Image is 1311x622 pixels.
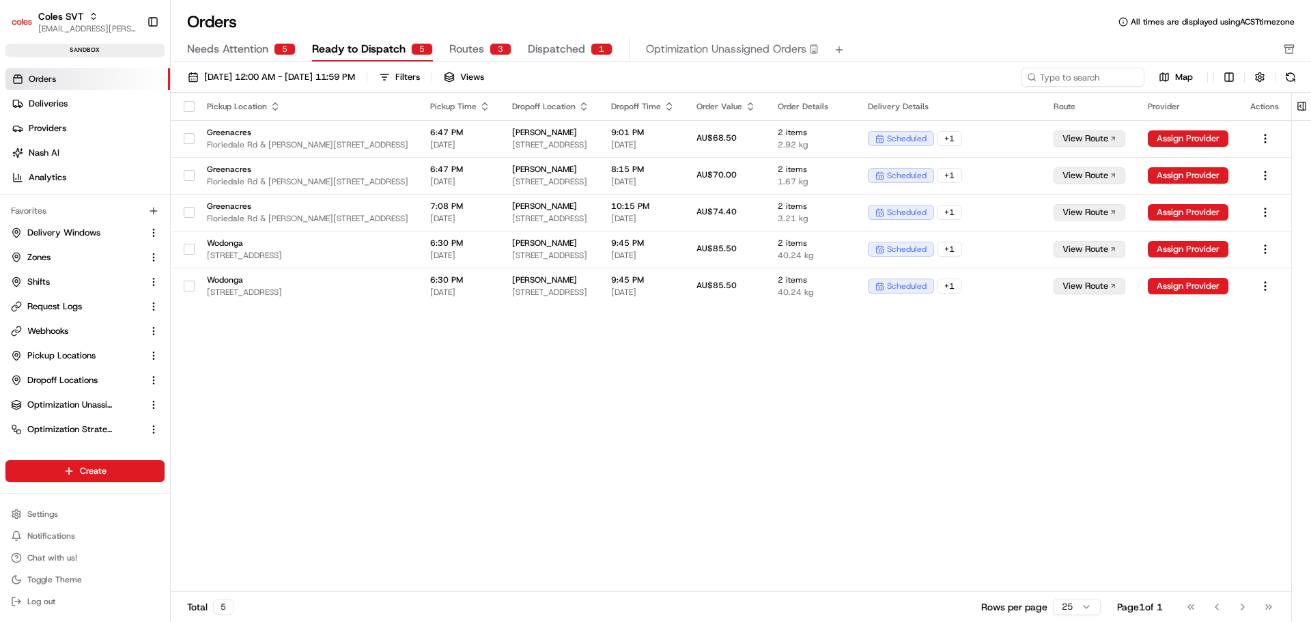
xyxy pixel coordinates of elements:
[14,14,41,41] img: Nash
[110,193,225,217] a: 💻API Documentation
[29,171,66,184] span: Analytics
[778,139,846,150] span: 2.92 kg
[5,320,165,342] button: Webhooks
[27,374,98,386] span: Dropoff Locations
[5,222,165,244] button: Delivery Windows
[136,231,165,242] span: Pylon
[5,460,165,482] button: Create
[611,213,675,224] span: [DATE]
[27,596,55,607] span: Log out
[1021,68,1144,87] input: Type to search
[129,198,219,212] span: API Documentation
[868,101,1032,112] div: Delivery Details
[778,127,846,138] span: 2 items
[411,43,433,55] div: 5
[207,101,408,112] div: Pickup Location
[512,101,589,112] div: Dropoff Location
[611,250,675,261] span: [DATE]
[778,287,846,298] span: 40.24 kg
[38,23,136,34] span: [EMAIL_ADDRESS][PERSON_NAME][PERSON_NAME][DOMAIN_NAME]
[207,287,408,298] span: [STREET_ADDRESS]
[1250,101,1280,112] div: Actions
[232,135,249,151] button: Start new chat
[207,139,408,150] span: Floriedale Rd & [PERSON_NAME][STREET_ADDRESS]
[14,55,249,76] p: Welcome 👋
[696,169,737,180] span: AU$70.00
[187,11,237,33] h1: Orders
[5,505,165,524] button: Settings
[373,68,426,87] button: Filters
[887,281,927,292] span: scheduled
[1175,71,1193,83] span: Map
[27,423,113,436] span: Optimization Strategy
[430,176,490,187] span: [DATE]
[1148,130,1228,147] button: Assign Provider
[430,201,490,212] span: 7:08 PM
[460,71,484,83] span: Views
[1148,204,1228,221] button: Assign Provider
[430,101,490,112] div: Pickup Time
[5,394,165,416] button: Optimization Unassigned Orders
[11,11,33,33] img: Coles SVT
[1131,16,1295,27] span: All times are displayed using ACST timezone
[430,164,490,175] span: 6:47 PM
[29,73,56,85] span: Orders
[937,168,962,183] div: + 1
[207,201,408,212] span: Greenacres
[115,199,126,210] div: 💻
[430,213,490,224] span: [DATE]
[5,44,165,57] div: sandbox
[5,419,165,440] button: Optimization Strategy
[27,509,58,520] span: Settings
[430,238,490,249] span: 6:30 PM
[611,139,675,150] span: [DATE]
[27,276,50,288] span: Shifts
[1117,600,1163,614] div: Page 1 of 1
[27,531,75,541] span: Notifications
[512,274,589,285] span: [PERSON_NAME]
[696,243,737,254] span: AU$85.50
[11,251,143,264] a: Zones
[207,274,408,285] span: Wodonga
[887,207,927,218] span: scheduled
[187,41,268,57] span: Needs Attention
[11,350,143,362] a: Pickup Locations
[611,238,675,249] span: 9:45 PM
[11,374,143,386] a: Dropoff Locations
[5,93,170,115] a: Deliveries
[5,271,165,293] button: Shifts
[312,41,406,57] span: Ready to Dispatch
[5,200,165,222] div: Favorites
[1054,241,1125,257] button: View Route
[27,574,82,585] span: Toggle Theme
[5,526,165,546] button: Notifications
[5,592,165,611] button: Log out
[187,599,234,614] div: Total
[46,130,224,144] div: Start new chat
[887,244,927,255] span: scheduled
[204,71,355,83] span: [DATE] 12:00 AM - [DATE] 11:59 PM
[778,101,846,112] div: Order Details
[1054,167,1125,184] button: View Route
[8,193,110,217] a: 📗Knowledge Base
[696,206,737,217] span: AU$74.40
[5,117,170,139] a: Providers
[611,176,675,187] span: [DATE]
[29,147,59,159] span: Nash AI
[27,325,68,337] span: Webhooks
[937,279,962,294] div: + 1
[182,68,361,87] button: [DATE] 12:00 AM - [DATE] 11:59 PM
[207,213,408,224] span: Floriedale Rd & [PERSON_NAME][STREET_ADDRESS]
[80,465,107,477] span: Create
[937,242,962,257] div: + 1
[490,43,511,55] div: 3
[778,176,846,187] span: 1.67 kg
[38,10,83,23] span: Coles SVT
[29,122,66,135] span: Providers
[449,41,484,57] span: Routes
[611,101,675,112] div: Dropoff Time
[5,246,165,268] button: Zones
[1148,278,1228,294] button: Assign Provider
[11,300,143,313] a: Request Logs
[430,274,490,285] span: 6:30 PM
